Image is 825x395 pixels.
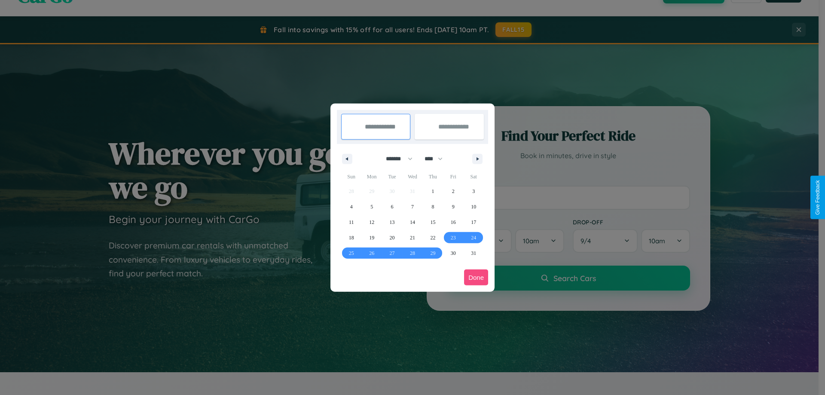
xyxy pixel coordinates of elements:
[464,269,488,285] button: Done
[349,214,354,230] span: 11
[443,184,463,199] button: 2
[382,199,402,214] button: 6
[361,245,382,261] button: 26
[349,245,354,261] span: 25
[350,199,353,214] span: 4
[452,199,455,214] span: 9
[341,199,361,214] button: 4
[423,245,443,261] button: 29
[369,230,374,245] span: 19
[402,245,422,261] button: 28
[815,180,821,215] div: Give Feedback
[410,230,415,245] span: 21
[430,230,435,245] span: 22
[471,199,476,214] span: 10
[464,199,484,214] button: 10
[443,230,463,245] button: 23
[423,230,443,245] button: 22
[402,214,422,230] button: 14
[423,199,443,214] button: 8
[430,214,435,230] span: 15
[410,245,415,261] span: 28
[382,230,402,245] button: 20
[349,230,354,245] span: 18
[361,199,382,214] button: 5
[411,199,414,214] span: 7
[341,170,361,184] span: Sun
[471,214,476,230] span: 17
[369,214,374,230] span: 12
[402,170,422,184] span: Wed
[382,170,402,184] span: Tue
[341,245,361,261] button: 25
[431,199,434,214] span: 8
[423,170,443,184] span: Thu
[464,170,484,184] span: Sat
[382,214,402,230] button: 13
[402,230,422,245] button: 21
[471,230,476,245] span: 24
[452,184,455,199] span: 2
[443,199,463,214] button: 9
[443,245,463,261] button: 30
[402,199,422,214] button: 7
[391,199,394,214] span: 6
[361,170,382,184] span: Mon
[423,214,443,230] button: 15
[464,230,484,245] button: 24
[361,214,382,230] button: 12
[430,245,435,261] span: 29
[451,230,456,245] span: 23
[471,245,476,261] span: 31
[341,214,361,230] button: 11
[464,245,484,261] button: 31
[464,184,484,199] button: 3
[382,245,402,261] button: 27
[370,199,373,214] span: 5
[451,245,456,261] span: 30
[443,214,463,230] button: 16
[472,184,475,199] span: 3
[423,184,443,199] button: 1
[431,184,434,199] span: 1
[410,214,415,230] span: 14
[464,214,484,230] button: 17
[390,214,395,230] span: 13
[361,230,382,245] button: 19
[341,230,361,245] button: 18
[390,230,395,245] span: 20
[451,214,456,230] span: 16
[443,170,463,184] span: Fri
[369,245,374,261] span: 26
[390,245,395,261] span: 27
